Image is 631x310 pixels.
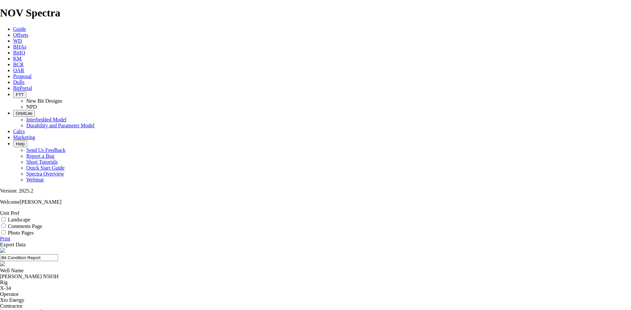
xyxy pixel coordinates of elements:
a: BHAs [13,44,26,50]
span: Help [16,141,25,146]
span: [PERSON_NAME] [20,199,61,205]
a: WD [13,38,22,44]
a: Interbedded Model [26,117,66,122]
a: NPD [26,104,37,110]
a: KM [13,56,22,61]
a: Calcs [13,129,25,134]
label: Comments Page [8,223,42,229]
a: OAR [13,68,24,73]
span: OrbitLite [16,111,32,116]
a: Guide [13,26,26,32]
button: FTT [13,91,26,98]
a: Dulls [13,79,25,85]
span: FTT [16,92,24,97]
a: Spectra Overview [26,171,64,176]
a: Durability and Parameter Model [26,123,95,128]
a: Proposal [13,73,32,79]
a: New Bit Designs [26,98,62,104]
a: Webinar [26,177,44,182]
a: Send Us Feedback [26,147,65,153]
button: Help [13,140,27,147]
a: Report a Bug [26,153,54,159]
label: Photo Pages [8,230,34,236]
a: Marketing [13,134,35,140]
button: OrbitLite [13,110,35,117]
a: BCR [13,62,24,67]
a: Quick Start Guide [26,165,64,171]
a: Short Tutorials [26,159,58,165]
a: BitPortal [13,85,32,91]
a: BitIQ [13,50,25,55]
label: Landscape [8,217,30,222]
a: Offsets [13,32,28,38]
